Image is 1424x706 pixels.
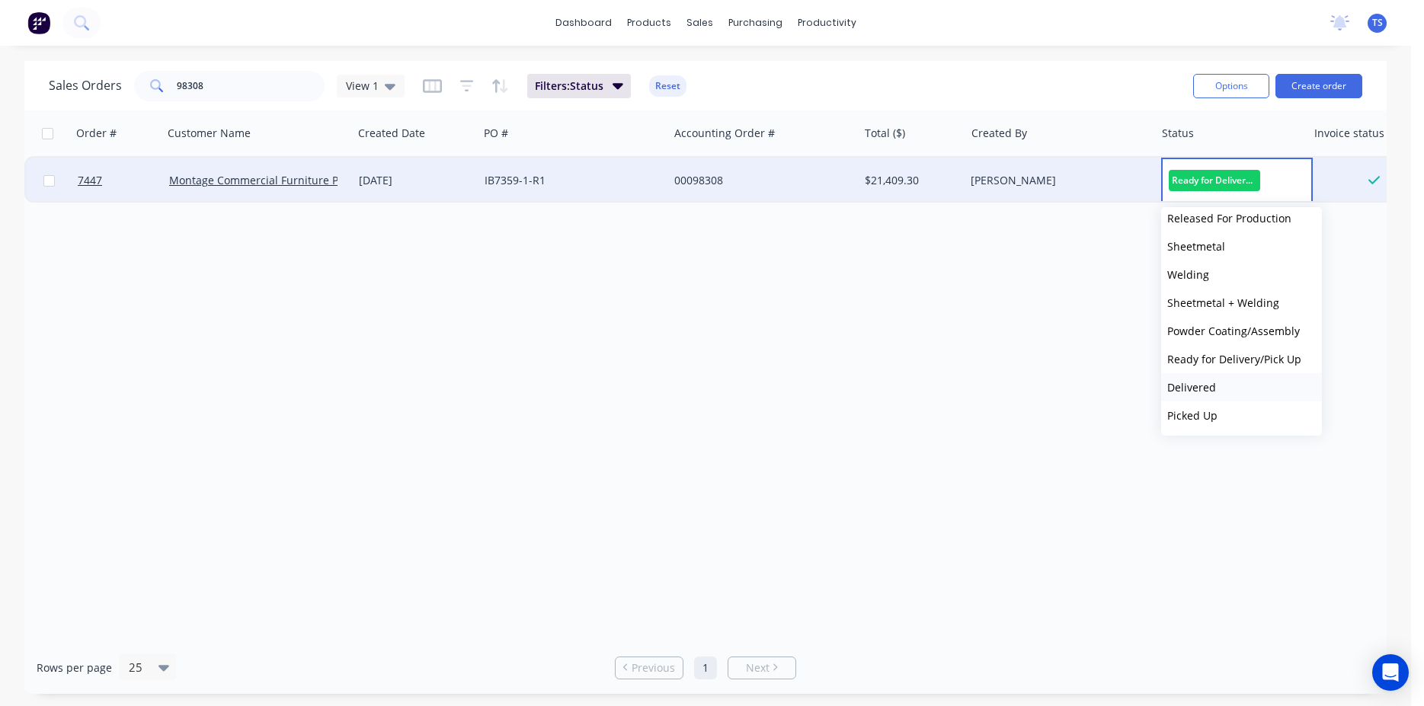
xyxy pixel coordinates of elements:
[346,78,379,94] span: View 1
[358,126,425,141] div: Created Date
[971,126,1027,141] div: Created By
[27,11,50,34] img: Factory
[865,126,905,141] div: Total ($)
[609,656,802,679] ul: Pagination
[535,78,603,94] span: Filters: Status
[168,126,251,141] div: Customer Name
[484,126,508,141] div: PO #
[1167,352,1301,366] span: Ready for Delivery/Pick Up
[1167,267,1209,282] span: Welding
[78,173,102,188] span: 7447
[619,11,679,34] div: products
[1161,317,1322,345] button: Powder Coating/Assembly
[1169,170,1260,190] span: Ready for Delivery/Pick Up
[1167,239,1225,254] span: Sheetmetal
[485,173,654,188] div: IB7359-1-R1
[721,11,790,34] div: purchasing
[1161,373,1322,401] button: Delivered
[527,74,631,98] button: Filters:Status
[1167,295,1279,310] span: Sheetmetal + Welding
[1193,74,1269,98] button: Options
[728,660,795,676] a: Next page
[1372,654,1409,691] div: Open Intercom Messenger
[865,173,954,188] div: $21,409.30
[1167,324,1300,338] span: Powder Coating/Assembly
[1161,345,1322,373] button: Ready for Delivery/Pick Up
[37,660,112,676] span: Rows per page
[548,11,619,34] a: dashboard
[177,71,325,101] input: Search...
[649,75,686,97] button: Reset
[1161,289,1322,317] button: Sheetmetal + Welding
[169,173,366,187] a: Montage Commercial Furniture Pty Ltd
[1167,380,1216,395] span: Delivered
[1167,211,1291,225] span: Released For Production
[1314,126,1384,141] div: Invoice status
[1275,74,1362,98] button: Create order
[746,660,770,676] span: Next
[679,11,721,34] div: sales
[1167,408,1218,423] span: Picked Up
[674,173,843,188] div: 00098308
[1161,204,1322,232] button: Released For Production
[1162,126,1194,141] div: Status
[1161,232,1322,260] button: Sheetmetal
[1161,260,1322,289] button: Welding
[971,173,1140,188] div: [PERSON_NAME]
[632,660,675,676] span: Previous
[674,126,775,141] div: Accounting Order #
[694,656,717,679] a: Page 1 is your current page
[1372,16,1383,30] span: TS
[1161,401,1322,430] button: Picked Up
[78,158,169,203] a: 7447
[359,173,472,188] div: [DATE]
[616,660,683,676] a: Previous page
[49,78,122,93] h1: Sales Orders
[76,126,117,141] div: Order #
[790,11,864,34] div: productivity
